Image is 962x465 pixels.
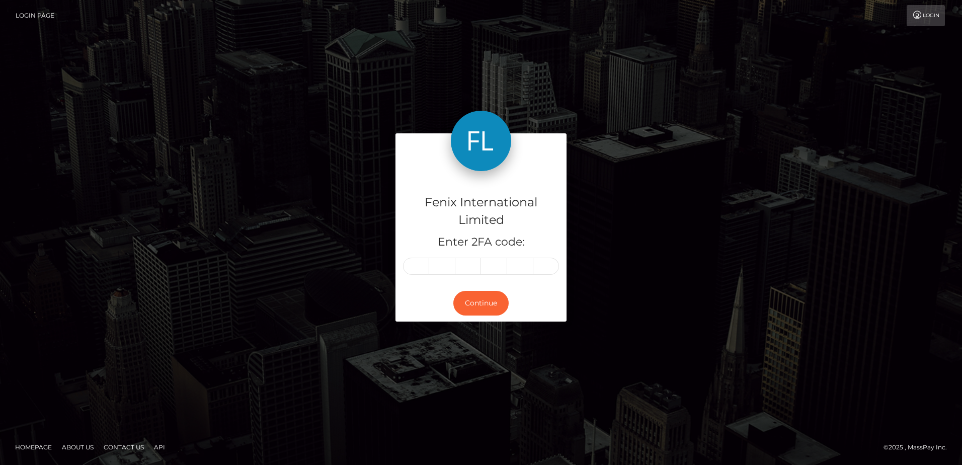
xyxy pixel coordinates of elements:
[403,194,559,229] h4: Fenix International Limited
[451,111,511,171] img: Fenix International Limited
[16,5,54,26] a: Login Page
[907,5,945,26] a: Login
[453,291,509,316] button: Continue
[58,439,98,455] a: About Us
[11,439,56,455] a: Homepage
[884,442,954,453] div: © 2025 , MassPay Inc.
[100,439,148,455] a: Contact Us
[403,235,559,250] h5: Enter 2FA code:
[150,439,169,455] a: API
